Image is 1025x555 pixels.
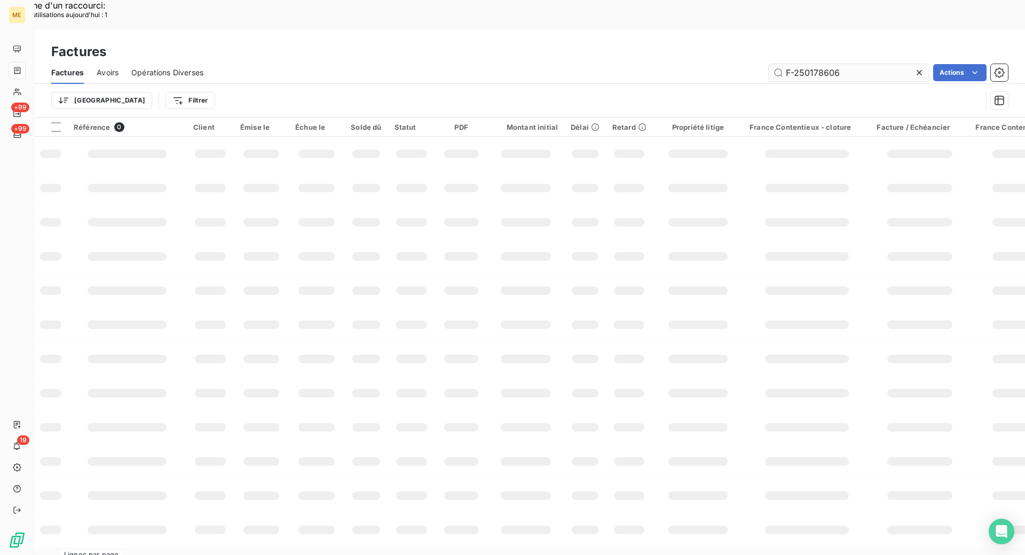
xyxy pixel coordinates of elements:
span: 0 [114,122,124,132]
div: Délai [571,123,600,131]
button: [GEOGRAPHIC_DATA] [51,92,152,109]
div: France Contentieux - cloture [750,123,864,131]
div: Client [193,123,227,131]
div: Statut [395,123,429,131]
span: Opérations Diverses [131,67,203,78]
div: PDF [441,123,480,131]
input: Rechercher [769,64,929,81]
div: Solde dû [351,123,381,131]
div: Émise le [240,123,282,131]
span: 19 [17,435,29,445]
button: Filtrer [165,92,215,109]
span: Référence [74,123,110,131]
div: Open Intercom Messenger [989,519,1014,544]
span: +99 [11,103,29,112]
div: Propriété litige [659,123,737,131]
img: Logo LeanPay [9,531,26,549]
span: Avoirs [97,67,119,78]
button: Actions [933,64,987,81]
div: Retard [612,123,646,131]
div: Montant initial [494,123,558,131]
h3: Factures [51,42,106,61]
span: Factures [51,67,84,78]
div: Facture / Echéancier [877,123,963,131]
span: +99 [11,124,29,134]
div: Échue le [295,123,338,131]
